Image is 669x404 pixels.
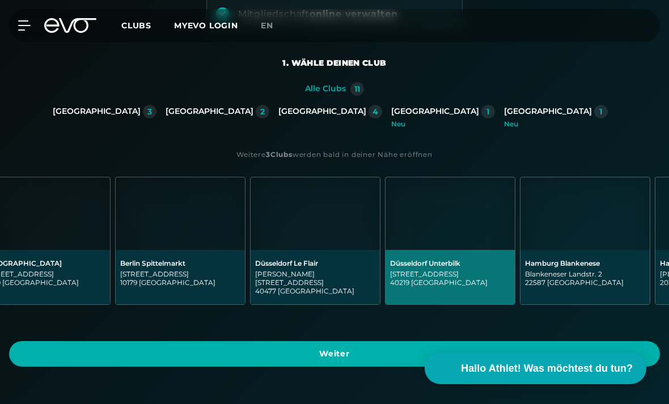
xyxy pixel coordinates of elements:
div: [GEOGRAPHIC_DATA] [278,107,366,117]
div: [GEOGRAPHIC_DATA] [504,107,592,117]
div: Neu [504,121,608,127]
div: 11 [354,85,360,93]
a: Clubs [121,20,174,31]
div: [STREET_ADDRESS] 10179 [GEOGRAPHIC_DATA] [120,270,240,287]
strong: Clubs [270,150,293,159]
div: 1 [599,108,602,116]
strong: 3 [266,150,270,159]
a: en [261,19,287,32]
a: Weiter [9,341,660,367]
div: [GEOGRAPHIC_DATA] [166,107,253,117]
div: Neu [391,121,495,127]
div: Alle Clubs [305,84,346,94]
div: [GEOGRAPHIC_DATA] [53,107,141,117]
span: Clubs [121,20,151,31]
div: Hamburg Blankenese [525,259,645,267]
div: 3 [147,108,152,116]
span: Weiter [23,348,646,360]
a: MYEVO LOGIN [174,20,238,31]
div: Düsseldorf Le Flair [255,259,375,267]
div: 1 [486,108,489,116]
div: [GEOGRAPHIC_DATA] [391,107,479,117]
div: Berlin Spittelmarkt [120,259,240,267]
div: [PERSON_NAME][STREET_ADDRESS] 40477 [GEOGRAPHIC_DATA] [255,270,375,295]
div: Blankeneser Landstr. 2 22587 [GEOGRAPHIC_DATA] [525,270,645,287]
div: Düsseldorf Unterbilk [390,259,510,267]
div: 2 [260,108,265,116]
div: 1. Wähle deinen Club [282,57,386,69]
span: en [261,20,273,31]
div: 4 [372,108,378,116]
div: [STREET_ADDRESS] 40219 [GEOGRAPHIC_DATA] [390,270,510,287]
button: Hallo Athlet! Was möchtest du tun? [425,352,646,384]
span: Hallo Athlet! Was möchtest du tun? [461,361,633,376]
